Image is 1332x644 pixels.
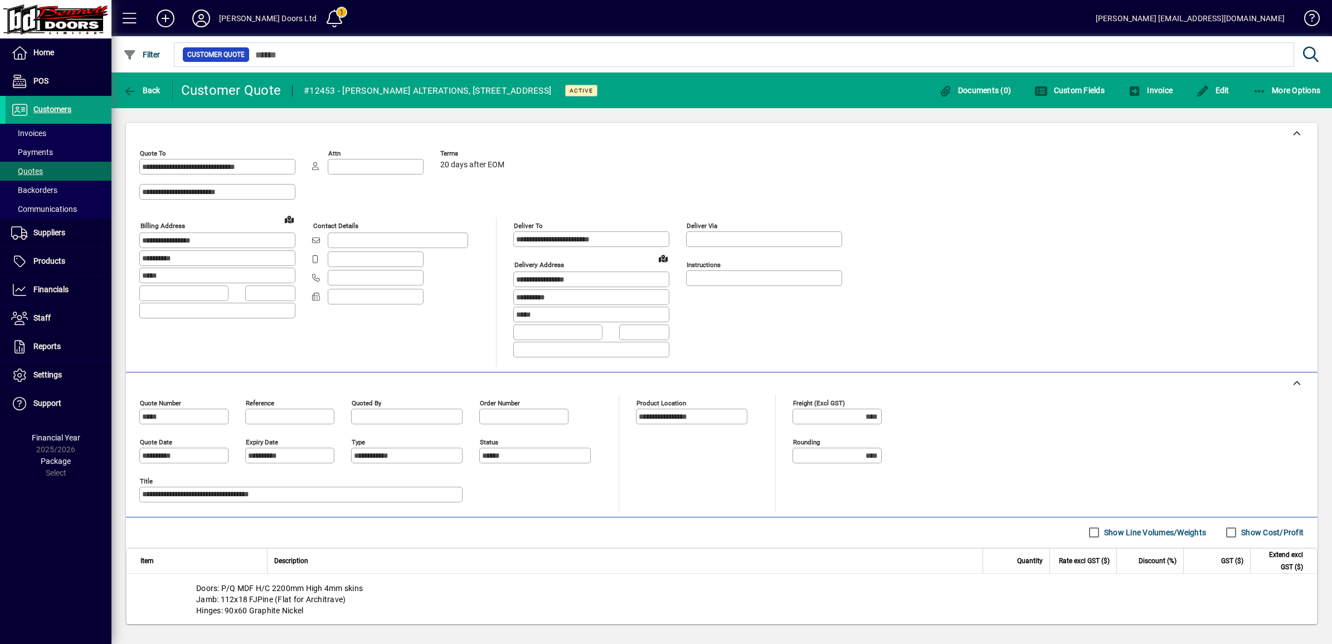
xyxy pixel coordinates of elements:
[183,8,219,28] button: Profile
[123,50,161,59] span: Filter
[246,399,274,406] mat-label: Reference
[33,370,62,379] span: Settings
[1125,80,1175,100] button: Invoice
[33,313,51,322] span: Staff
[304,82,551,100] div: #12453 - [PERSON_NAME] ALTERATIONS, [STREET_ADDRESS]
[1102,527,1206,538] label: Show Line Volumes/Weights
[6,304,111,332] a: Staff
[33,228,65,237] span: Suppliers
[1257,549,1303,573] span: Extend excl GST ($)
[440,150,507,157] span: Terms
[11,129,46,138] span: Invoices
[440,161,504,170] span: 20 days after EOM
[140,149,166,157] mat-label: Quote To
[6,390,111,418] a: Support
[11,186,57,195] span: Backorders
[936,80,1014,100] button: Documents (0)
[570,87,593,94] span: Active
[120,80,163,100] button: Back
[32,433,80,442] span: Financial Year
[274,555,308,567] span: Description
[1139,555,1177,567] span: Discount (%)
[140,438,172,446] mat-label: Quote date
[140,399,181,406] mat-label: Quote number
[6,162,111,181] a: Quotes
[33,105,71,114] span: Customers
[352,438,365,446] mat-label: Type
[140,555,154,567] span: Item
[33,76,48,85] span: POS
[1250,80,1324,100] button: More Options
[939,86,1011,95] span: Documents (0)
[120,45,163,65] button: Filter
[33,256,65,265] span: Products
[140,477,153,485] mat-label: Title
[1034,86,1105,95] span: Custom Fields
[1017,555,1043,567] span: Quantity
[1253,86,1321,95] span: More Options
[1221,555,1243,567] span: GST ($)
[6,200,111,219] a: Communications
[1239,527,1304,538] label: Show Cost/Profit
[187,49,245,60] span: Customer Quote
[6,39,111,67] a: Home
[636,399,686,406] mat-label: Product location
[6,219,111,247] a: Suppliers
[6,124,111,143] a: Invoices
[33,48,54,57] span: Home
[11,205,77,214] span: Communications
[687,222,717,230] mat-label: Deliver via
[480,438,498,446] mat-label: Status
[11,167,43,176] span: Quotes
[123,86,161,95] span: Back
[687,261,721,269] mat-label: Instructions
[33,285,69,294] span: Financials
[480,399,520,406] mat-label: Order number
[6,361,111,389] a: Settings
[1059,555,1110,567] span: Rate excl GST ($)
[1193,80,1232,100] button: Edit
[6,248,111,275] a: Products
[219,9,317,27] div: [PERSON_NAME] Doors Ltd
[793,399,845,406] mat-label: Freight (excl GST)
[1296,2,1318,38] a: Knowledge Base
[1128,86,1173,95] span: Invoice
[1032,80,1107,100] button: Custom Fields
[654,249,672,267] a: View on map
[111,80,173,100] app-page-header-button: Back
[246,438,278,446] mat-label: Expiry date
[328,149,341,157] mat-label: Attn
[1196,86,1229,95] span: Edit
[11,148,53,157] span: Payments
[6,333,111,361] a: Reports
[33,399,61,408] span: Support
[6,67,111,95] a: POS
[6,143,111,162] a: Payments
[181,81,281,99] div: Customer Quote
[793,438,820,446] mat-label: Rounding
[6,276,111,304] a: Financials
[514,222,543,230] mat-label: Deliver To
[1096,9,1285,27] div: [PERSON_NAME] [EMAIL_ADDRESS][DOMAIN_NAME]
[41,457,71,466] span: Package
[6,181,111,200] a: Backorders
[33,342,61,351] span: Reports
[280,210,298,228] a: View on map
[127,574,1317,625] div: Doors: P/Q MDF H/C 2200mm High 4mm skins Jamb: 112x18 FJPine (Flat for Architrave) Hinges: 90x60 ...
[148,8,183,28] button: Add
[352,399,381,406] mat-label: Quoted by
